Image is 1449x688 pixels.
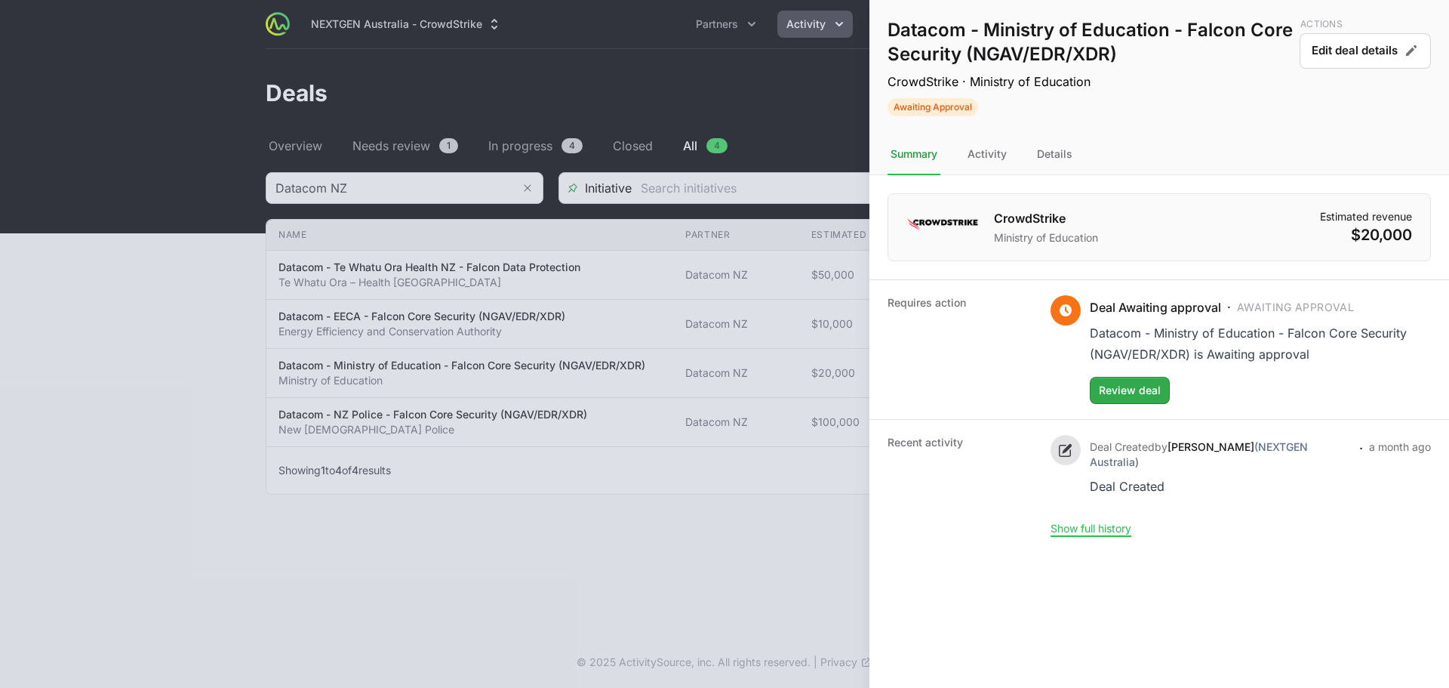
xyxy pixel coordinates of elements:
h1: CrowdStrike [994,209,1098,227]
p: · [1090,298,1431,316]
button: Review deal [1090,377,1170,404]
nav: Tabs [869,134,1449,175]
p: by [1090,440,1353,470]
p: CrowdStrike · Ministry of Education [888,73,1294,91]
div: Deal actions [1300,18,1431,116]
ul: Activity history timeline [1051,435,1431,521]
p: Actions [1300,18,1431,30]
div: Activity [964,134,1010,175]
span: Deal Created [1090,440,1155,453]
a: [PERSON_NAME](NEXTGEN Australia) [1090,440,1308,468]
button: Edit deal details [1300,33,1431,69]
dd: $20,000 [1320,224,1412,245]
span: Review deal [1099,381,1161,400]
button: Show full history [1051,522,1131,535]
div: Datacom - Ministry of Education - Falcon Core Security (NGAV/EDR/XDR) is Awaiting approval [1090,322,1431,365]
img: CrowdStrike [906,209,979,239]
span: Deal Awaiting approval [1090,298,1221,316]
dt: Requires action [888,295,1032,404]
time: a month ago [1369,440,1431,453]
dt: Recent activity [888,435,1032,536]
p: Ministry of Education [994,230,1098,245]
span: · [1359,438,1363,497]
div: Details [1034,134,1075,175]
span: Awaiting Approval [1237,300,1354,315]
h1: Datacom - Ministry of Education - Falcon Core Security (NGAV/EDR/XDR) [888,18,1294,66]
div: Summary [888,134,940,175]
div: Deal Created [1090,476,1353,497]
dt: Estimated revenue [1320,209,1412,224]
